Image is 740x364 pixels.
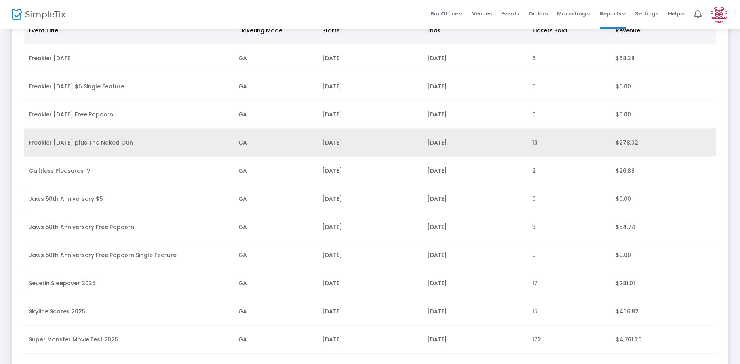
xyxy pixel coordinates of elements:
td: GA [234,326,318,354]
td: GA [234,269,318,297]
td: [DATE] [422,326,527,354]
td: GA [234,101,318,129]
td: 3 [527,213,611,241]
td: 19 [527,129,611,157]
td: [DATE] [422,185,527,213]
td: GA [234,241,318,269]
td: [DATE] [318,269,422,297]
td: Freakier [DATE] [24,44,234,72]
td: [DATE] [422,157,527,185]
td: GA [234,44,318,72]
td: 0 [527,72,611,101]
td: [DATE] [422,101,527,129]
td: $278.02 [611,129,716,157]
td: [DATE] [422,72,527,101]
td: $4,761.26 [611,326,716,354]
td: [DATE] [422,129,527,157]
td: GA [234,129,318,157]
td: GA [234,157,318,185]
td: [DATE] [318,72,422,101]
td: Severin Sleepover 2025 [24,269,234,297]
td: [DATE] [422,241,527,269]
td: 15 [527,297,611,326]
td: [DATE] [422,297,527,326]
th: Tickets Sold [527,17,611,44]
td: Freakier [DATE] $5 Single Feature [24,72,234,101]
td: 0 [527,241,611,269]
td: [DATE] [318,44,422,72]
td: $54.74 [611,213,716,241]
th: Ends [422,17,527,44]
td: [DATE] [318,129,422,157]
td: Jaws 50th Anniversary Free Popcorn [24,213,234,241]
td: [DATE] [318,241,422,269]
td: Skyline Scares 2025 [24,297,234,326]
td: Jaws 50th Anniversary Free Popcorn Single Feature [24,241,234,269]
td: GA [234,297,318,326]
td: GA [234,185,318,213]
td: $0.00 [611,72,716,101]
span: Reports [600,10,626,17]
td: $466.82 [611,297,716,326]
td: $0.00 [611,101,716,129]
td: [DATE] [422,269,527,297]
span: Events [501,4,519,24]
td: $68.28 [611,44,716,72]
td: Freakier [DATE] Free Popcorn [24,101,234,129]
td: [DATE] [318,326,422,354]
td: 0 [527,185,611,213]
span: Box Office [430,10,462,17]
th: Event Title [24,17,234,44]
td: 2 [527,157,611,185]
td: 172 [527,326,611,354]
td: $0.00 [611,185,716,213]
span: Marketing [557,10,590,17]
td: Freakier [DATE] plus The Naked Gun [24,129,234,157]
td: [DATE] [318,213,422,241]
td: [DATE] [318,185,422,213]
span: Revenue [616,27,640,34]
td: [DATE] [318,157,422,185]
td: 6 [527,44,611,72]
th: Starts [318,17,422,44]
td: Super Monster Movie Fest 2025 [24,326,234,354]
td: 0 [527,101,611,129]
td: [DATE] [318,297,422,326]
td: $0.00 [611,241,716,269]
span: Orders [529,4,548,24]
td: Jaws 50th Anniversary $5 [24,185,234,213]
td: GA [234,213,318,241]
td: [DATE] [318,101,422,129]
td: Guiltless Pleasures IV [24,157,234,185]
td: [DATE] [422,213,527,241]
td: $281.01 [611,269,716,297]
td: $26.88 [611,157,716,185]
span: Help [668,10,685,17]
th: Ticketing Mode [234,17,318,44]
span: Settings [635,4,658,24]
td: [DATE] [422,44,527,72]
td: 17 [527,269,611,297]
td: GA [234,72,318,101]
span: Venues [472,4,492,24]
